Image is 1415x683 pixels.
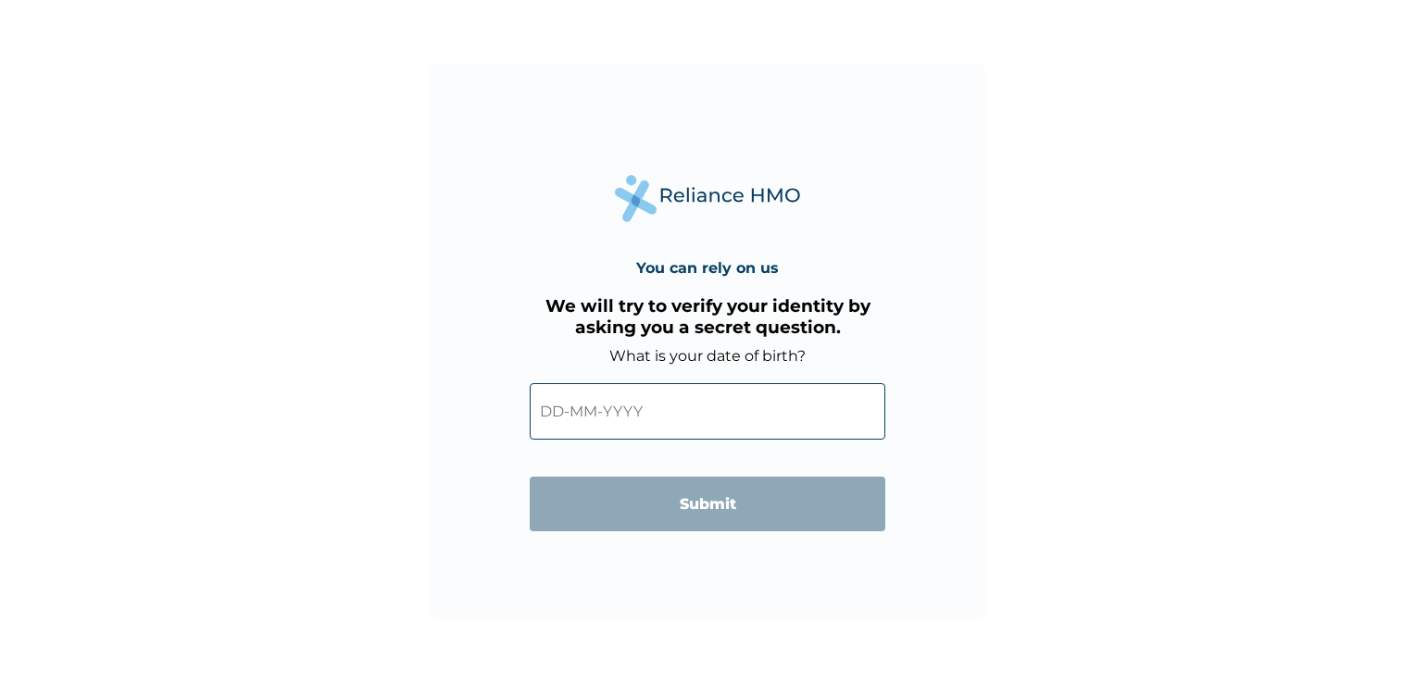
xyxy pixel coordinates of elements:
[636,259,779,277] h4: You can rely on us
[530,477,885,531] input: Submit
[609,347,806,365] label: What is your date of birth?
[615,175,800,222] img: Reliance Health's Logo
[530,295,885,338] h3: We will try to verify your identity by asking you a secret question.
[530,383,885,440] input: DD-MM-YYYY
